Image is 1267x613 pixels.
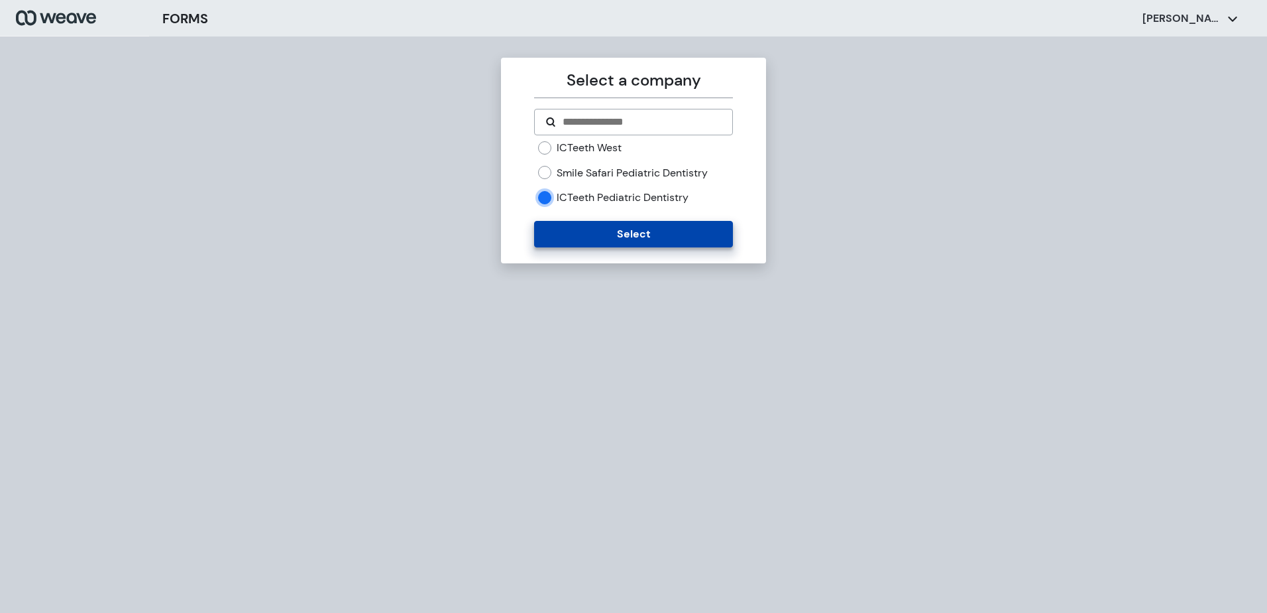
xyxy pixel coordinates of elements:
label: Smile Safari Pediatric Dentistry [557,166,708,180]
p: Select a company [534,68,732,92]
h3: FORMS [162,9,208,29]
label: ICTeeth West [557,141,622,155]
button: Select [534,221,732,247]
label: ICTeeth Pediatric Dentistry [557,190,689,205]
input: Search [561,114,721,130]
p: [PERSON_NAME] [1142,11,1222,26]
